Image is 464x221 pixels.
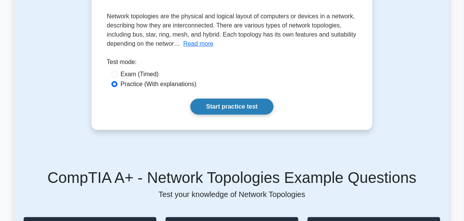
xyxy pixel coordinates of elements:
span: Network topologies are the physical and logical layout of computers or devices in a network, desc... [107,13,356,47]
div: Test mode: [107,58,357,70]
a: Start practice test [190,99,273,115]
h5: CompTIA A+ - Network Topologies Example Questions [24,168,440,187]
label: Exam (Timed) [121,70,159,79]
label: Practice (With explanations) [121,80,197,89]
p: Test your knowledge of Network Topologies [24,190,440,199]
button: Read more [184,39,214,48]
